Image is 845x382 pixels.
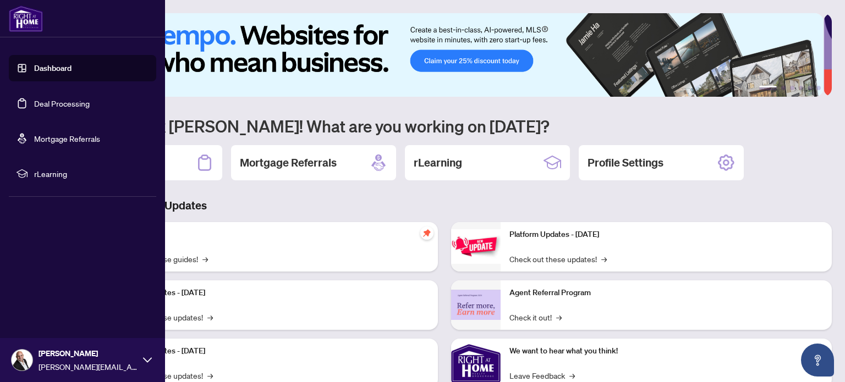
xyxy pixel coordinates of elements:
[759,86,777,90] button: 1
[420,226,434,240] span: pushpin
[202,253,208,265] span: →
[240,155,337,170] h2: Mortgage Referrals
[509,369,575,381] a: Leave Feedback→
[509,311,562,323] a: Check it out!→
[799,86,803,90] button: 4
[34,168,149,180] span: rLearning
[509,253,607,265] a: Check out these updates!→
[207,311,213,323] span: →
[39,347,138,359] span: [PERSON_NAME]
[509,287,823,299] p: Agent Referral Program
[808,86,812,90] button: 5
[9,5,43,32] img: logo
[451,229,501,264] img: Platform Updates - June 23, 2025
[781,86,786,90] button: 2
[116,229,429,241] p: Self-Help
[34,134,100,143] a: Mortgage Referrals
[57,13,824,97] img: Slide 0
[12,350,32,370] img: Profile Icon
[39,361,138,373] span: [PERSON_NAME][EMAIL_ADDRESS][DOMAIN_NAME]
[509,345,823,357] p: We want to hear what you think!
[414,155,462,170] h2: rLearning
[34,98,90,108] a: Deal Processing
[790,86,794,90] button: 3
[57,115,832,136] h1: Welcome back [PERSON_NAME]! What are you working on [DATE]?
[34,63,72,73] a: Dashboard
[116,345,429,357] p: Platform Updates - [DATE]
[509,229,823,241] p: Platform Updates - [DATE]
[601,253,607,265] span: →
[207,369,213,381] span: →
[57,198,832,213] h3: Brokerage & Industry Updates
[588,155,663,170] h2: Profile Settings
[801,344,834,377] button: Open asap
[816,86,821,90] button: 6
[556,311,562,323] span: →
[451,290,501,320] img: Agent Referral Program
[569,369,575,381] span: →
[116,287,429,299] p: Platform Updates - [DATE]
